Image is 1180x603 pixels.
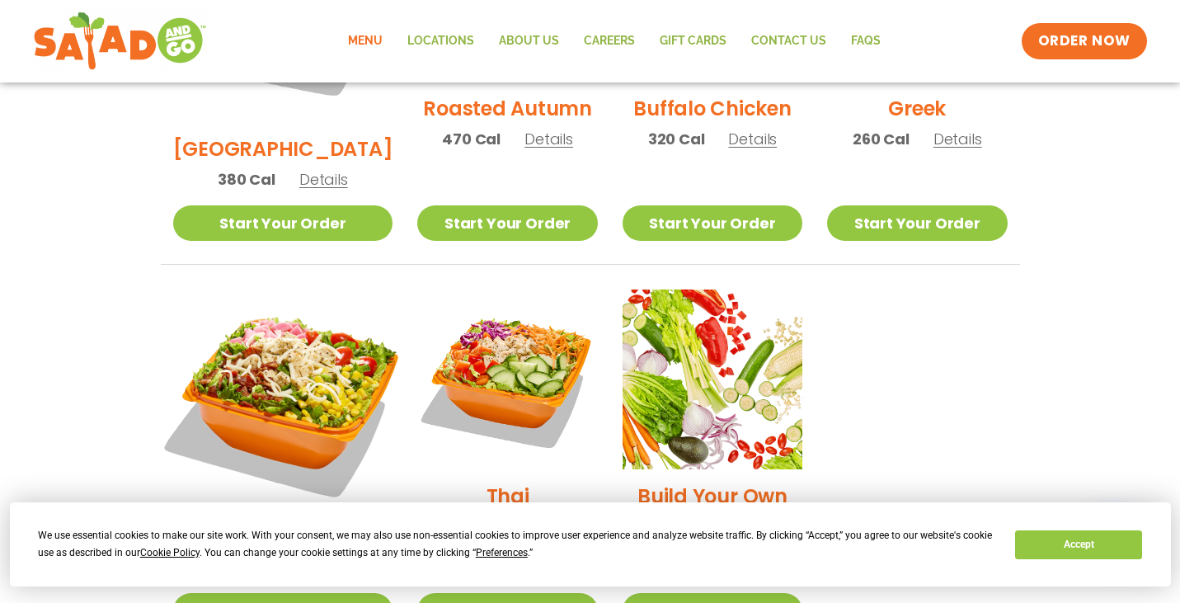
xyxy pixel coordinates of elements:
span: Preferences [476,547,528,558]
span: ORDER NOW [1038,31,1131,51]
span: Details [933,129,982,149]
nav: Menu [336,22,893,60]
a: Menu [336,22,395,60]
img: Product photo for Thai Salad [417,290,597,469]
a: About Us [487,22,571,60]
div: Cookie Consent Prompt [10,502,1171,587]
button: Accept [1015,530,1142,559]
a: GIFT CARDS [647,22,739,60]
a: Start Your Order [827,205,1007,241]
span: Cookie Policy [140,547,200,558]
span: 380 Cal [218,168,275,191]
a: Locations [395,22,487,60]
h2: Roasted Autumn [423,94,592,123]
a: Start Your Order [173,205,393,241]
div: We use essential cookies to make our site work. With your consent, we may also use non-essential ... [38,527,995,562]
span: 470 Cal [442,128,501,150]
h2: Thai [487,482,529,511]
h2: [GEOGRAPHIC_DATA] [173,134,393,163]
span: 260 Cal [853,128,910,150]
img: new-SAG-logo-768×292 [33,8,207,74]
a: FAQs [839,22,893,60]
span: 320 Cal [648,128,705,150]
span: Details [299,169,348,190]
a: Careers [571,22,647,60]
a: Start Your Order [623,205,802,241]
h2: Greek [888,94,946,123]
a: Start Your Order [417,205,597,241]
a: ORDER NOW [1022,23,1147,59]
span: Details [524,129,573,149]
img: Product photo for Build Your Own [623,290,802,469]
h2: Build Your Own [637,482,787,511]
a: Contact Us [739,22,839,60]
span: Details [728,129,777,149]
h2: Buffalo Chicken [633,94,791,123]
img: Product photo for Jalapeño Ranch Salad [153,271,411,529]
